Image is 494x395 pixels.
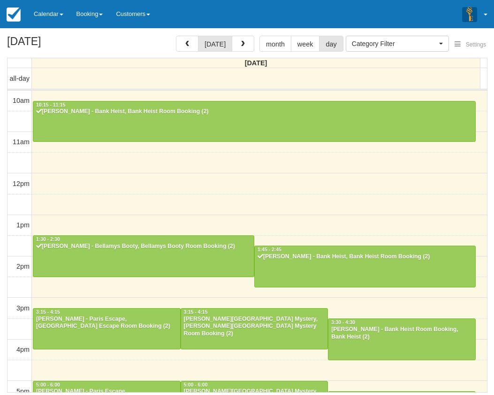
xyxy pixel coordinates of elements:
[259,36,291,52] button: month
[36,382,60,387] span: 5:00 - 6:00
[36,316,178,331] div: [PERSON_NAME] - Paris Escape, [GEOGRAPHIC_DATA] Escape Room Booking (2)
[13,138,30,146] span: 11am
[198,36,232,52] button: [DATE]
[33,101,476,142] a: 10:15 - 11:15[PERSON_NAME] - Bank Heist, Bank Heist Room Booking (2)
[291,36,320,52] button: week
[16,263,30,270] span: 2pm
[13,180,30,187] span: 12pm
[352,39,437,48] span: Category Filter
[254,246,476,287] a: 1:45 - 2:45[PERSON_NAME] - Bank Heist, Bank Heist Room Booking (2)
[346,36,449,52] button: Category Filter
[10,75,30,82] span: all-day
[16,346,30,353] span: 4pm
[13,97,30,104] span: 10am
[331,320,355,325] span: 3:30 - 4:30
[16,304,30,312] span: 3pm
[245,59,267,67] span: [DATE]
[466,41,486,48] span: Settings
[258,247,281,252] span: 1:45 - 2:45
[7,8,21,22] img: checkfront-main-nav-mini-logo.png
[36,108,473,116] div: [PERSON_NAME] - Bank Heist, Bank Heist Room Booking (2)
[319,36,343,52] button: day
[7,36,126,53] h2: [DATE]
[36,102,65,108] span: 10:15 - 11:15
[33,308,181,349] a: 3:15 - 4:15[PERSON_NAME] - Paris Escape, [GEOGRAPHIC_DATA] Escape Room Booking (2)
[183,316,326,338] div: [PERSON_NAME][GEOGRAPHIC_DATA] Mystery, [PERSON_NAME][GEOGRAPHIC_DATA] Mystery Room Booking (2)
[33,235,254,277] a: 1:30 - 2:30[PERSON_NAME] - Bellamys Booty, Bellamys Booty Room Booking (2)
[331,326,473,341] div: [PERSON_NAME] - Bank Heist Room Booking, Bank Heist (2)
[181,308,328,349] a: 3:15 - 4:15[PERSON_NAME][GEOGRAPHIC_DATA] Mystery, [PERSON_NAME][GEOGRAPHIC_DATA] Mystery Room Bo...
[184,310,208,315] span: 3:15 - 4:15
[328,318,476,360] a: 3:30 - 4:30[PERSON_NAME] - Bank Heist Room Booking, Bank Heist (2)
[36,243,251,250] div: [PERSON_NAME] - Bellamys Booty, Bellamys Booty Room Booking (2)
[16,221,30,229] span: 1pm
[16,387,30,395] span: 5pm
[449,38,492,52] button: Settings
[36,310,60,315] span: 3:15 - 4:15
[36,237,60,242] span: 1:30 - 2:30
[257,253,473,261] div: [PERSON_NAME] - Bank Heist, Bank Heist Room Booking (2)
[184,382,208,387] span: 5:00 - 6:00
[462,7,477,22] img: A3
